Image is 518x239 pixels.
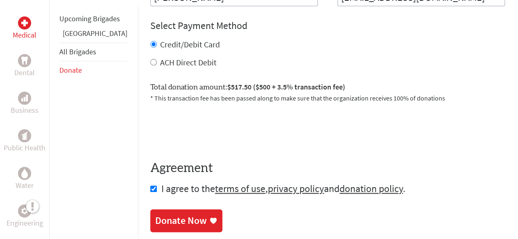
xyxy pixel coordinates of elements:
a: WaterWater [16,167,34,191]
div: Medical [18,16,31,29]
li: Upcoming Brigades [59,10,127,28]
a: privacy policy [268,182,324,195]
div: Public Health [18,129,31,142]
h4: Agreement [150,161,505,176]
img: Business [21,95,28,101]
a: Public HealthPublic Health [4,129,45,154]
img: Engineering [21,208,28,214]
a: [GEOGRAPHIC_DATA] [63,29,127,38]
p: Medical [13,29,36,41]
a: Upcoming Brigades [59,14,120,23]
img: Public Health [21,132,28,140]
a: Donate [59,65,82,75]
p: Business [11,105,38,116]
a: donation policy [339,182,403,195]
p: * This transaction fee has been passed along to make sure that the organization receives 100% of ... [150,93,505,103]
img: Dental [21,56,28,64]
a: BusinessBusiness [11,92,38,116]
img: Medical [21,20,28,26]
div: Business [18,92,31,105]
label: Credit/Debit Card [160,39,220,49]
a: terms of use [215,182,265,195]
p: Public Health [4,142,45,154]
label: ACH Direct Debit [160,57,217,67]
a: All Brigades [59,47,96,56]
div: Engineering [18,204,31,217]
label: Total donation amount: [150,81,345,93]
span: I agree to the , and . [161,182,405,195]
p: Engineering [7,217,43,229]
h4: Select Payment Method [150,19,505,32]
a: MedicalMedical [13,16,36,41]
span: $517.50 ($500 + 3.5% transaction fee) [227,82,345,92]
li: All Brigades [59,42,127,61]
div: Dental [18,54,31,67]
a: EngineeringEngineering [7,204,43,229]
div: Water [18,167,31,180]
li: Belize [59,28,127,42]
li: Donate [59,61,127,79]
a: DentalDental [14,54,35,78]
iframe: To enrich screen reader interactions, please activate Accessibility in Grammarly extension settings [150,113,275,145]
p: Water [16,180,34,191]
div: Donate Now [155,214,207,227]
p: Dental [14,67,35,78]
a: Donate Now [150,209,222,232]
img: Water [21,168,28,178]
